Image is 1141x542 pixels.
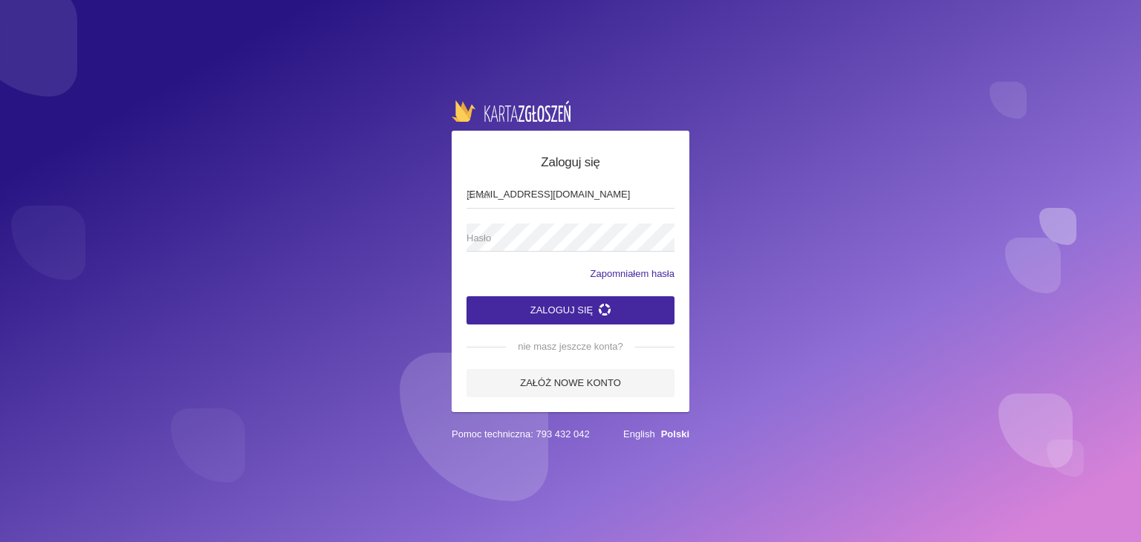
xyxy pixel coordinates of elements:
input: Hasło [467,223,674,252]
h5: Zaloguj się [467,153,674,172]
span: nie masz jeszcze konta? [506,339,635,354]
input: Email [467,180,674,209]
a: Zapomniałem hasła [591,267,674,281]
button: Zaloguj się [467,296,674,324]
a: Załóż nowe konto [467,369,674,397]
a: Polski [661,428,689,440]
img: logo-karta.png [452,100,570,121]
a: English [623,428,655,440]
span: Email [467,188,660,203]
span: Hasło [467,231,660,246]
span: Pomoc techniczna: 793 432 042 [452,427,590,442]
